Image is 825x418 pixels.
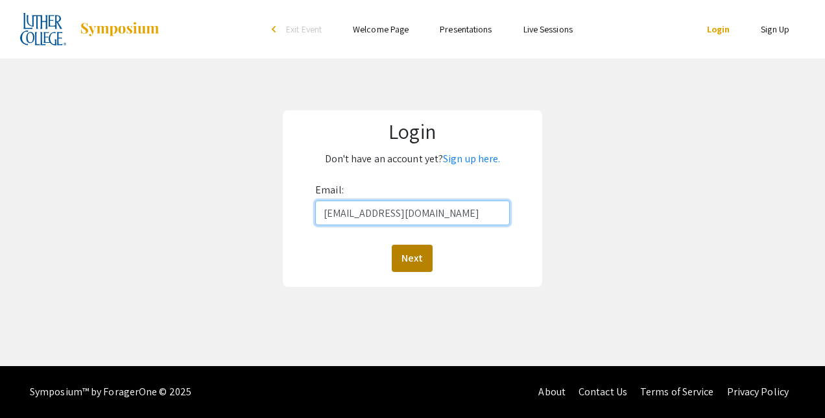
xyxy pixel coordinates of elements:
[10,360,55,408] iframe: Chat
[761,23,789,35] a: Sign Up
[523,23,573,35] a: Live Sessions
[30,366,191,418] div: Symposium™ by ForagerOne © 2025
[640,385,714,399] a: Terms of Service
[286,23,322,35] span: Exit Event
[20,13,66,45] img: 2025 Experiential Learning Showcase
[727,385,789,399] a: Privacy Policy
[353,23,409,35] a: Welcome Page
[79,21,160,37] img: Symposium by ForagerOne
[443,152,500,166] a: Sign up here.
[315,180,344,201] label: Email:
[579,385,627,399] a: Contact Us
[291,119,534,143] h1: Login
[392,245,433,272] button: Next
[20,13,160,45] a: 2025 Experiential Learning Showcase
[291,149,534,169] p: Don't have an account yet?
[707,23,730,35] a: Login
[272,25,280,33] div: arrow_back_ios
[538,385,566,399] a: About
[440,23,492,35] a: Presentations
